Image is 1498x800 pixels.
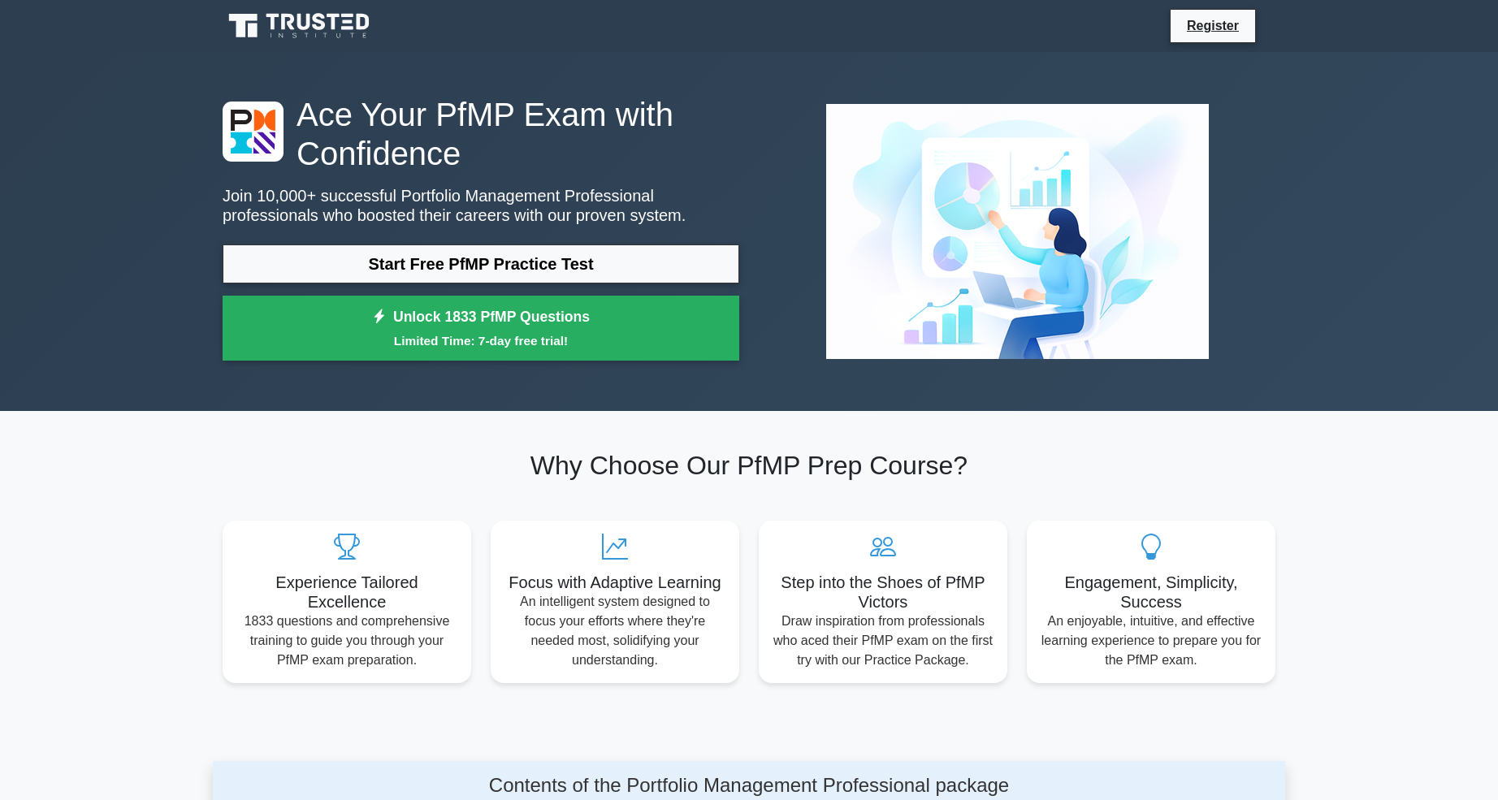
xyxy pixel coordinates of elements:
[223,95,739,173] h1: Ace Your PfMP Exam with Confidence
[813,91,1222,372] img: Portfolio Management Professional Preview
[1040,573,1262,612] h5: Engagement, Simplicity, Success
[223,450,1275,481] h2: Why Choose Our PfMP Prep Course?
[223,296,739,361] a: Unlock 1833 PfMP QuestionsLimited Time: 7-day free trial!
[236,573,458,612] h5: Experience Tailored Excellence
[223,186,739,225] p: Join 10,000+ successful Portfolio Management Professional professionals who boosted their careers...
[366,774,1132,798] h4: Contents of the Portfolio Management Professional package
[504,592,726,670] p: An intelligent system designed to focus your efforts where they're needed most, solidifying your ...
[236,612,458,670] p: 1833 questions and comprehensive training to guide you through your PfMP exam preparation.
[1040,612,1262,670] p: An enjoyable, intuitive, and effective learning experience to prepare you for the PfMP exam.
[223,244,739,283] a: Start Free PfMP Practice Test
[1177,15,1249,36] a: Register
[772,573,994,612] h5: Step into the Shoes of PfMP Victors
[504,573,726,592] h5: Focus with Adaptive Learning
[772,612,994,670] p: Draw inspiration from professionals who aced their PfMP exam on the first try with our Practice P...
[243,331,719,350] small: Limited Time: 7-day free trial!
